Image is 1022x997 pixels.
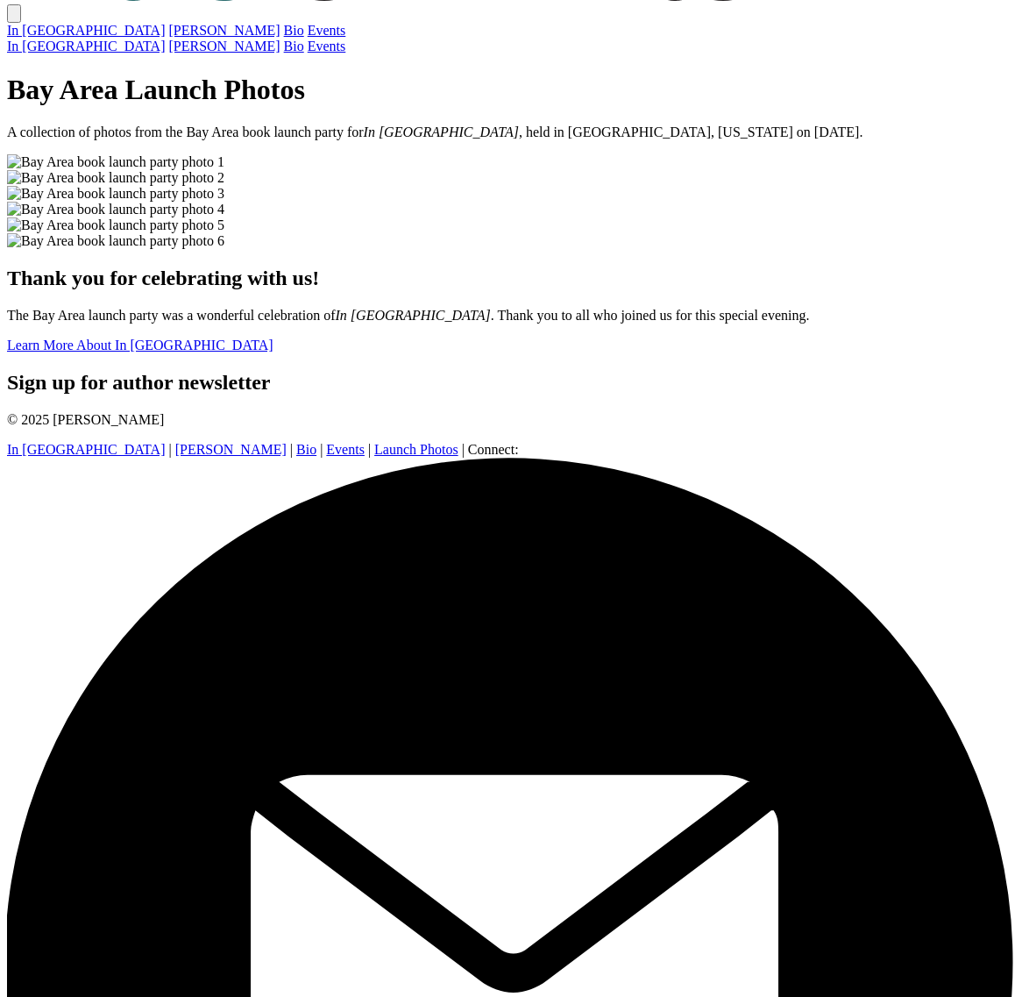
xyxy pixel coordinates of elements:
[7,202,224,217] img: Bay Area book launch party photo 4
[7,39,165,53] a: In [GEOGRAPHIC_DATA]
[7,338,273,353] a: Learn More About In [GEOGRAPHIC_DATA]
[7,154,224,170] img: Bay Area book launch party photo 1
[290,442,293,457] span: |
[7,233,224,249] img: Bay Area book launch party photo 6
[7,371,1015,395] h2: Sign up for author newsletter
[168,23,280,38] a: [PERSON_NAME]
[7,74,1015,106] h1: Bay Area Launch Photos
[296,442,316,457] a: Bio
[284,23,304,38] a: Bio
[308,23,346,38] a: Events
[175,442,287,457] a: [PERSON_NAME]
[7,267,1015,290] h2: Thank you for celebrating with us!
[7,125,1015,140] p: A collection of photos from the Bay Area book launch party for , held in [GEOGRAPHIC_DATA], [US_S...
[7,412,1015,428] p: © 2025 [PERSON_NAME]
[368,442,371,457] span: |
[7,23,165,38] a: In [GEOGRAPHIC_DATA]
[326,442,365,457] a: Events
[7,170,224,186] img: Bay Area book launch party photo 2
[320,442,323,457] span: |
[168,442,171,457] span: |
[364,125,519,139] em: In [GEOGRAPHIC_DATA]
[7,308,1015,324] p: The Bay Area launch party was a wonderful celebration of . Thank you to all who joined us for thi...
[7,217,224,233] img: Bay Area book launch party photo 5
[7,186,224,202] img: Bay Area book launch party photo 3
[308,39,346,53] a: Events
[168,39,280,53] a: [PERSON_NAME]
[462,442,465,457] span: |
[7,442,165,457] a: In [GEOGRAPHIC_DATA]
[336,308,491,323] em: In [GEOGRAPHIC_DATA]
[374,442,458,457] a: Launch Photos
[468,442,519,457] span: Connect:
[284,39,304,53] a: Bio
